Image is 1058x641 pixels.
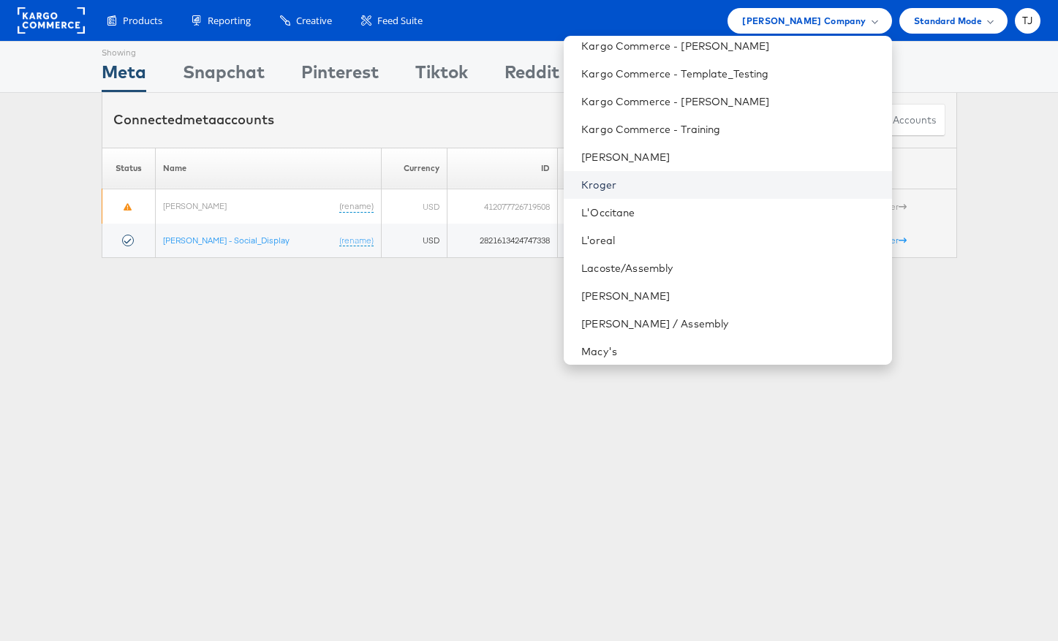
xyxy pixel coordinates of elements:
[155,148,382,189] th: Name
[505,59,559,92] div: Reddit
[581,39,880,53] a: Kargo Commerce - [PERSON_NAME]
[742,13,866,29] span: [PERSON_NAME] Company
[123,14,162,28] span: Products
[581,233,880,248] a: L'oreal
[557,148,670,189] th: Timezone
[102,42,146,59] div: Showing
[914,13,982,29] span: Standard Mode
[447,224,557,258] td: 2821613424747338
[377,14,423,28] span: Feed Suite
[208,14,251,28] span: Reporting
[581,316,880,331] a: [PERSON_NAME] / Assembly
[382,189,447,224] td: USD
[301,59,379,92] div: Pinterest
[102,148,155,189] th: Status
[113,110,274,129] div: Connected accounts
[581,344,880,359] a: Macy's
[382,224,447,258] td: USD
[415,59,468,92] div: Tiktok
[1022,16,1033,26] span: TJ
[163,200,227,211] a: [PERSON_NAME]
[581,205,880,220] a: L'Occitane
[102,59,146,92] div: Meta
[382,148,447,189] th: Currency
[183,59,265,92] div: Snapchat
[581,150,880,164] a: [PERSON_NAME]
[296,14,332,28] span: Creative
[183,111,216,128] span: meta
[581,289,880,303] a: [PERSON_NAME]
[557,224,670,258] td: America/New_York
[581,67,880,81] a: Kargo Commerce - Template_Testing
[581,261,880,276] a: Lacoste/Assembly
[339,200,374,213] a: (rename)
[163,235,290,246] a: [PERSON_NAME] - Social_Display
[581,94,880,109] a: Kargo Commerce - [PERSON_NAME]
[447,148,557,189] th: ID
[557,189,670,224] td: America/New_York
[447,189,557,224] td: 412077726719508
[581,122,880,137] a: Kargo Commerce - Training
[581,178,880,192] a: Kroger
[339,235,374,247] a: (rename)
